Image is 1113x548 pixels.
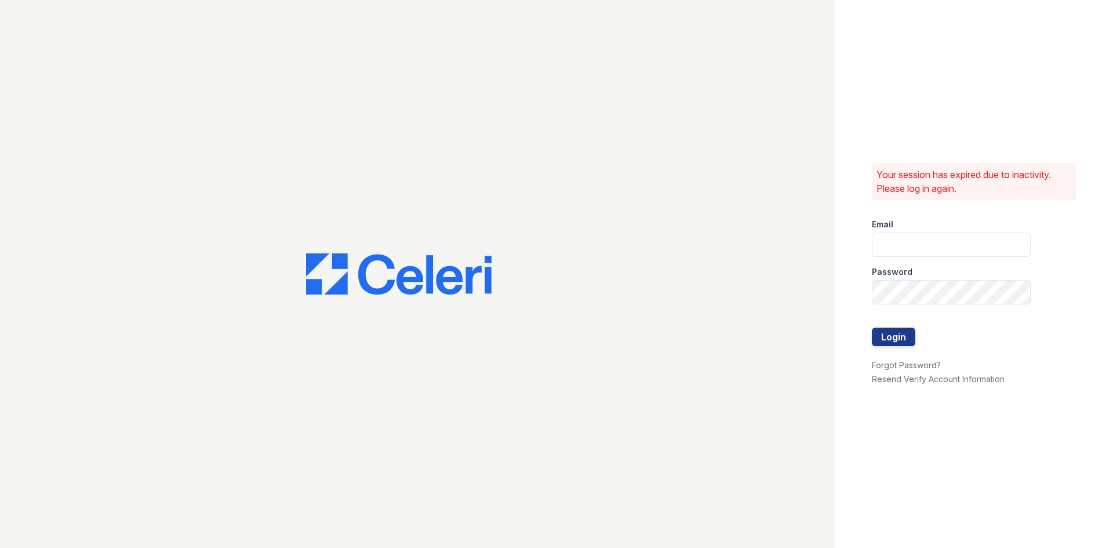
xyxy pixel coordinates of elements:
[872,219,893,230] label: Email
[872,360,941,370] a: Forgot Password?
[872,374,1005,384] a: Resend Verify Account Information
[872,266,912,278] label: Password
[876,168,1071,195] p: Your session has expired due to inactivity. Please log in again.
[872,328,915,346] button: Login
[306,253,492,295] img: CE_Logo_Blue-a8612792a0a2168367f1c8372b55b34899dd931a85d93a1a3d3e32e68fde9ad4.png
